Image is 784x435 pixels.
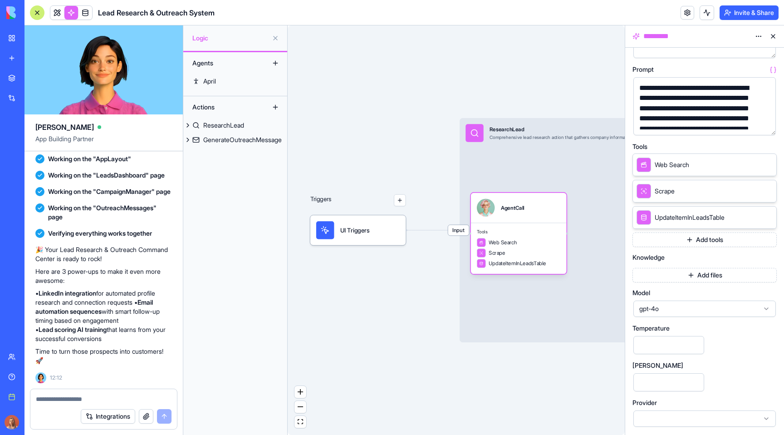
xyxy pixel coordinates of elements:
span: Working on the "AppLayout" [48,154,131,163]
img: logo [6,6,63,19]
strong: Lead scoring AI training [39,326,107,333]
span: Working on the "LeadsDashboard" page [48,171,165,180]
img: Ella_00000_wcx2te.png [35,372,46,383]
img: Marina_gj5dtt.jpg [5,415,19,430]
span: Prompt [632,66,654,73]
span: Tools [477,229,560,235]
div: April [203,77,216,86]
span: Scrape [489,249,505,257]
p: Time to turn those prospects into customers! 🚀 [35,347,172,365]
span: Scrape [655,187,675,196]
span: Provider [632,400,657,406]
span: Working on the "OutreachMessages" page [48,203,172,222]
p: Here are 3 power-ups to make it even more awesome: [35,267,172,285]
span: [PERSON_NAME] [35,122,94,133]
div: Actions [188,100,260,114]
span: Temperature [632,325,670,331]
span: Knowledge [632,254,665,261]
div: GenerateOutreachMessage [203,135,282,144]
a: April [183,74,287,89]
div: ResearchLead [203,121,244,130]
span: Web Search [489,239,517,246]
span: gpt-4o [639,304,759,313]
span: UI Triggers [340,226,370,235]
button: zoom out [294,401,306,413]
div: Agents [188,56,260,70]
span: Input [448,225,469,235]
span: UpdateItemInLeadsTable [489,260,546,267]
div: UI Triggers [310,215,406,245]
button: fit view [294,416,306,428]
a: GenerateOutreachMessage [183,133,287,147]
div: Triggers [310,170,406,245]
span: Tools [632,143,647,150]
button: Integrations [81,409,135,424]
span: UpdateItemInLeadsTable [655,213,725,222]
strong: LinkedIn integration [39,289,96,297]
p: • for automated profile research and connection requests • with smart follow-up timing based on e... [35,289,172,343]
div: Comprehensive lead research action that gathers company information, analyzes pain points, calcul... [490,134,714,140]
span: Web Search [655,160,689,169]
p: 🎉 Your Lead Research & Outreach Command Center is ready to rock! [35,245,172,263]
span: App Building Partner [35,134,172,151]
span: Model [632,290,650,296]
button: Add tools [632,232,777,247]
span: Working on the "CampaignManager" page [48,187,171,196]
button: zoom in [294,386,306,398]
div: InputResearchLeadComprehensive lead research action that gathers company information, analyzes pa... [460,118,761,342]
span: [PERSON_NAME] [632,362,683,369]
p: Triggers [310,194,332,206]
span: Logic [192,34,268,43]
div: AgentCallToolsWeb SearchScrapeUpdateItemInLeadsTable [471,193,567,274]
div: AgentCall [501,204,524,211]
a: ResearchLead [183,118,287,133]
span: Lead Research & Outreach System [98,7,215,18]
button: Add files [632,268,777,282]
span: Verifying everything works together [48,229,152,238]
button: Invite & Share [720,5,779,20]
span: 12:12 [50,374,62,381]
div: ResearchLead [490,125,714,133]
